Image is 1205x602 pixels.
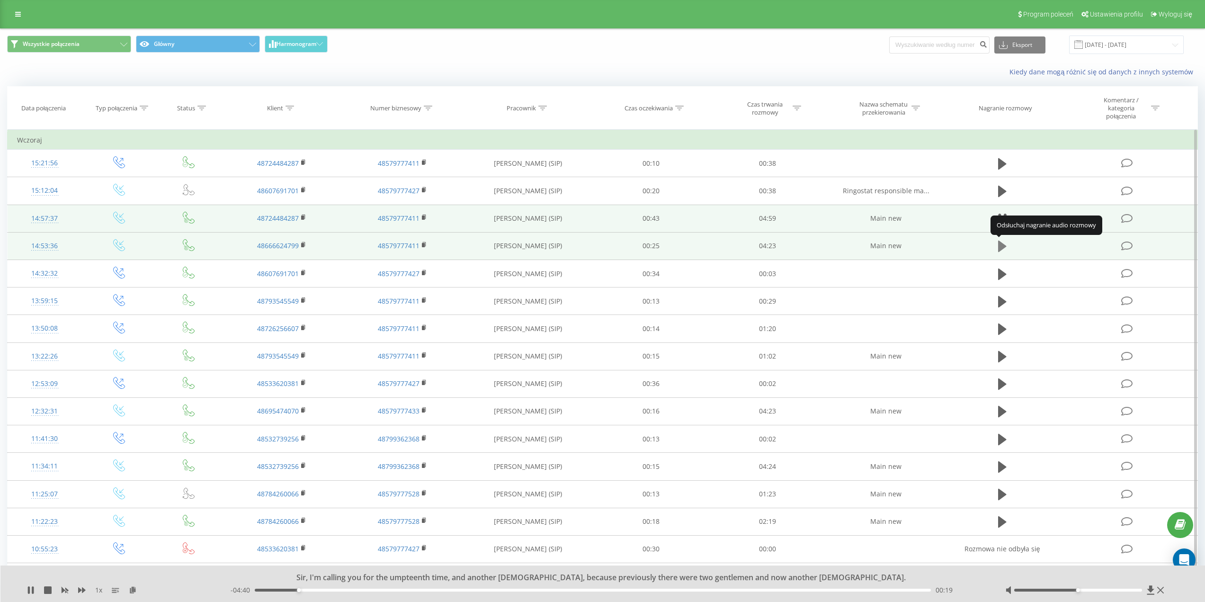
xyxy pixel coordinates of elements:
div: 15:21:56 [17,154,72,172]
div: 11:25:07 [17,485,72,503]
td: 00:02 [709,370,825,397]
div: 14:53:36 [17,237,72,255]
td: 00:36 [593,370,709,397]
td: [PERSON_NAME] (SIP) [463,508,593,535]
a: 48784260066 [257,489,299,498]
span: Rozmowa nie odbyła się [964,544,1040,553]
td: [PERSON_NAME] (SIP) [463,150,593,177]
td: 04:23 [709,397,825,425]
span: 1 x [95,585,102,595]
div: Komentarz / kategoria połączenia [1093,96,1149,120]
a: 48793545549 [257,351,299,360]
td: [PERSON_NAME] (SIP) [463,177,593,205]
td: 00:25 [593,232,709,260]
div: Accessibility label [1076,588,1080,592]
a: 48579777411 [378,159,420,168]
td: 00:15 [593,342,709,370]
a: 48799362368 [378,462,420,471]
td: 01:23 [709,480,825,508]
a: 48579777427 [378,379,420,388]
td: 00:11 [593,563,709,591]
a: 48579777411 [378,214,420,223]
a: 48533620381 [257,379,299,388]
div: Data połączenia [21,104,66,112]
td: Main new [825,480,946,508]
td: 00:00 [709,535,825,563]
a: 48607691701 [257,269,299,278]
a: 48579777528 [378,489,420,498]
td: 00:38 [709,177,825,205]
button: Eksport [994,36,1045,54]
a: 48784260066 [257,517,299,526]
div: 12:32:31 [17,402,72,421]
td: Main new [825,205,946,232]
a: 48532739256 [257,462,299,471]
a: 48666624799 [257,241,299,250]
a: 48532739256 [257,434,299,443]
div: Pracownik [507,104,536,112]
td: [PERSON_NAME] (SIP) [463,453,593,480]
td: 00:13 [593,480,709,508]
td: [PERSON_NAME] (SIP) [463,288,593,315]
td: 01:20 [709,315,825,342]
td: Wczoraj [8,131,1198,150]
div: Nagranie rozmowy [979,104,1032,112]
td: 00:20 [593,177,709,205]
td: [PERSON_NAME] (SIP) [463,205,593,232]
td: 00:30 [593,535,709,563]
a: 48579777411 [378,324,420,333]
td: 00:16 [593,397,709,425]
td: 00:43 [593,205,709,232]
button: Wszystkie połączenia [7,36,131,53]
span: Ringostat responsible ma... [843,186,929,195]
td: [PERSON_NAME] (SIP) [463,315,593,342]
td: 04:24 [709,453,825,480]
a: Kiedy dane mogą różnić się od danych z innych systemów [1009,67,1198,76]
td: 00:14 [593,315,709,342]
span: Wszystkie połączenia [23,40,80,48]
a: 48724484287 [257,214,299,223]
div: 13:22:26 [17,347,72,366]
div: Typ połączenia [96,104,137,112]
td: Main new [825,508,946,535]
td: 01:09 [709,563,825,591]
td: Main new [825,453,946,480]
input: Wyszukiwanie według numeru [889,36,990,54]
span: 00:19 [936,585,953,595]
a: 48726256607 [257,324,299,333]
a: 48793545549 [257,297,299,305]
td: 00:13 [593,425,709,453]
td: Main new [825,232,946,260]
div: 13:59:15 [17,292,72,310]
button: Główny [136,36,260,53]
td: 00:15 [593,453,709,480]
div: Nazwa schematu przekierowania [858,100,909,117]
span: - 04:40 [231,585,255,595]
td: Main new [825,342,946,370]
div: 10:55:23 [17,540,72,558]
td: 00:13 [593,288,709,315]
td: [PERSON_NAME] (SIP) [463,342,593,370]
div: 12:53:09 [17,375,72,393]
td: 01:02 [709,342,825,370]
div: Open Intercom Messenger [1173,548,1196,571]
div: 13:50:08 [17,319,72,338]
div: 11:22:23 [17,512,72,531]
a: 48579777427 [378,186,420,195]
a: 48579777411 [378,297,420,305]
td: 04:59 [709,205,825,232]
td: 00:03 [709,260,825,288]
td: [PERSON_NAME] (SIP) [463,397,593,425]
div: Czas trwania rozmowy [740,100,790,117]
span: Ustawienia profilu [1090,10,1143,18]
a: 48579777411 [378,351,420,360]
span: Harmonogram [277,41,316,47]
div: 15:12:04 [17,181,72,200]
td: [PERSON_NAME] (SIP) [463,480,593,508]
a: 48579777433 [378,406,420,415]
div: Sir, I'm calling you for the umpteenth time, and another [DEMOGRAPHIC_DATA], because previously t... [141,573,1053,583]
span: Program poleceń [1023,10,1073,18]
div: 11:34:11 [17,457,72,476]
div: 11:41:30 [17,430,72,448]
td: 02:19 [709,508,825,535]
